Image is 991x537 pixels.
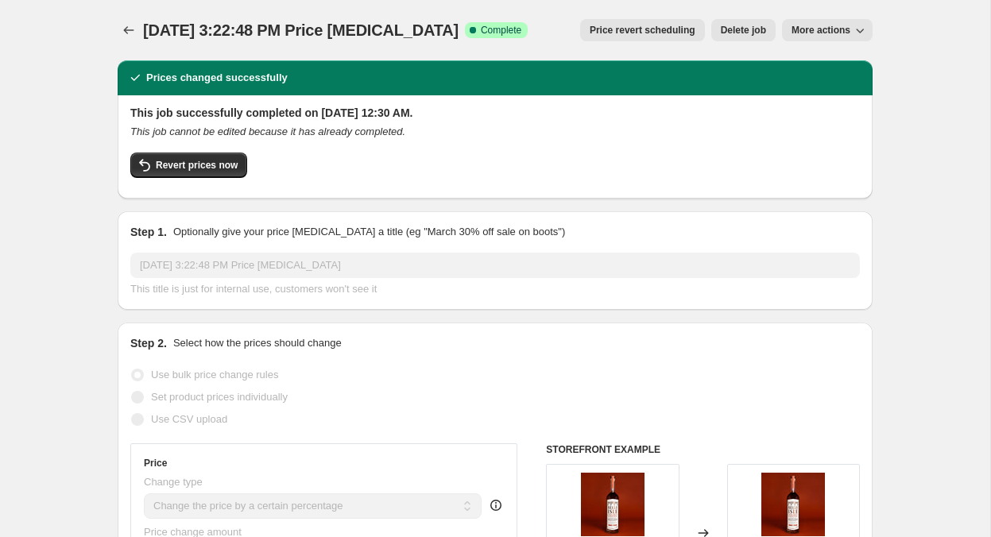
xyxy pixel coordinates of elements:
[481,24,521,37] span: Complete
[488,497,504,513] div: help
[546,443,860,456] h6: STOREFRONT EXAMPLE
[144,476,203,488] span: Change type
[580,19,705,41] button: Price revert scheduling
[711,19,776,41] button: Delete job
[151,391,288,403] span: Set product prices individually
[151,369,278,381] span: Use bulk price change rules
[143,21,459,39] span: [DATE] 3:22:48 PM Price [MEDICAL_DATA]
[581,473,645,536] img: BICS-ColorBottle-May2019-3_80x.jpg
[130,283,377,295] span: This title is just for internal use, customers won't see it
[721,24,766,37] span: Delete job
[130,153,247,178] button: Revert prices now
[130,224,167,240] h2: Step 1.
[173,335,342,351] p: Select how the prices should change
[173,224,565,240] p: Optionally give your price [MEDICAL_DATA] a title (eg "March 30% off sale on boots")
[590,24,695,37] span: Price revert scheduling
[130,253,860,278] input: 30% off holiday sale
[792,24,850,37] span: More actions
[130,335,167,351] h2: Step 2.
[130,105,860,121] h2: This job successfully completed on [DATE] 12:30 AM.
[118,19,140,41] button: Price change jobs
[156,159,238,172] span: Revert prices now
[151,413,227,425] span: Use CSV upload
[144,457,167,469] h3: Price
[130,126,405,137] i: This job cannot be edited because it has already completed.
[761,473,825,536] img: BICS-ColorBottle-May2019-3_80x.jpg
[146,70,288,86] h2: Prices changed successfully
[782,19,873,41] button: More actions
